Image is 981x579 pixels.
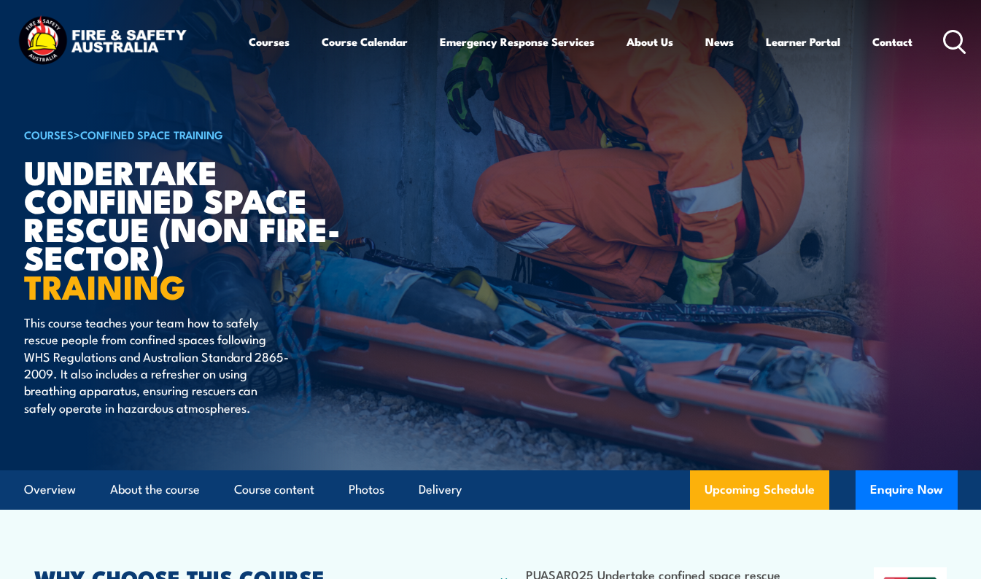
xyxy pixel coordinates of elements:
a: Course Calendar [322,24,408,59]
a: About Us [627,24,673,59]
h6: > [24,125,384,143]
a: Overview [24,470,76,509]
a: Courses [249,24,290,59]
strong: TRAINING [24,260,186,311]
a: Confined Space Training [80,126,223,142]
a: Photos [349,470,384,509]
button: Enquire Now [856,470,958,510]
a: Delivery [419,470,462,509]
p: This course teaches your team how to safely rescue people from confined spaces following WHS Regu... [24,314,290,416]
a: News [705,24,734,59]
a: Learner Portal [766,24,840,59]
h1: Undertake Confined Space Rescue (non Fire-Sector) [24,157,384,300]
a: Upcoming Schedule [690,470,829,510]
a: Emergency Response Services [440,24,594,59]
a: COURSES [24,126,74,142]
a: Contact [872,24,912,59]
a: About the course [110,470,200,509]
a: Course content [234,470,314,509]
